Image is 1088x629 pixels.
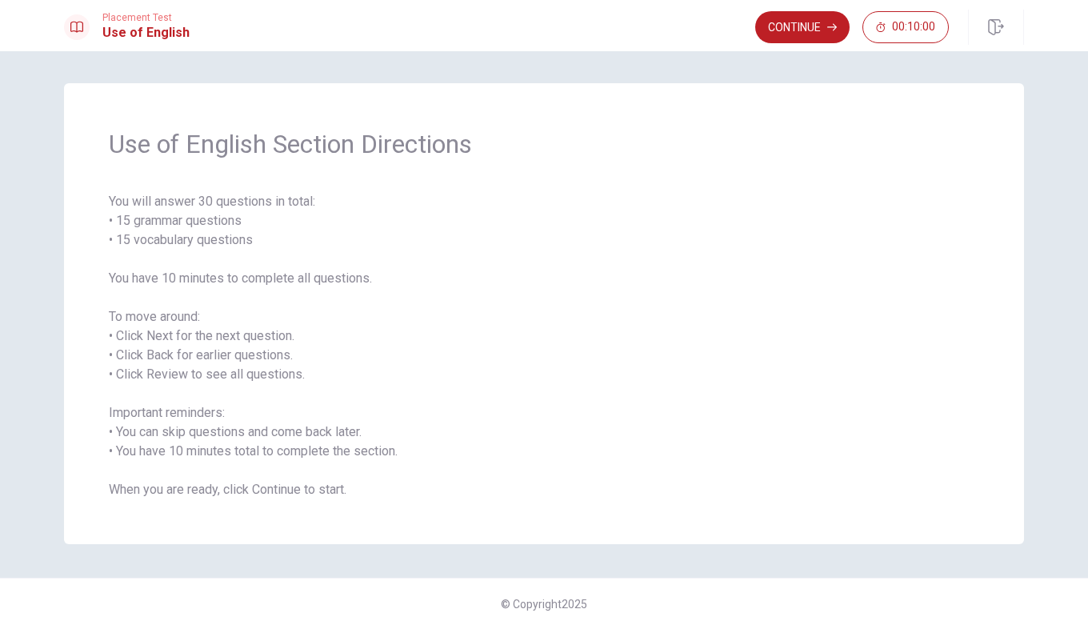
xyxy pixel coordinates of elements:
[755,11,850,43] button: Continue
[102,23,190,42] h1: Use of English
[109,128,979,160] span: Use of English Section Directions
[892,21,935,34] span: 00:10:00
[109,192,979,499] span: You will answer 30 questions in total: • 15 grammar questions • 15 vocabulary questions You have ...
[862,11,949,43] button: 00:10:00
[102,12,190,23] span: Placement Test
[501,598,587,611] span: © Copyright 2025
